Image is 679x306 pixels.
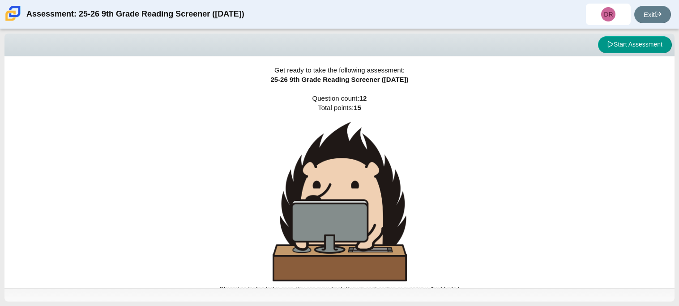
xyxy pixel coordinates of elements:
[359,94,367,102] b: 12
[4,17,22,24] a: Carmen School of Science & Technology
[274,66,405,74] span: Get ready to take the following assessment:
[26,4,244,25] div: Assessment: 25-26 9th Grade Reading Screener ([DATE])
[219,94,459,292] span: Question count: Total points:
[273,122,407,281] img: hedgehog-behind-computer-large.png
[219,286,459,292] small: (Navigation for this test is open. You can move freely through each section or question without l...
[634,6,671,23] a: Exit
[4,4,22,23] img: Carmen School of Science & Technology
[598,36,672,53] button: Start Assessment
[604,11,613,17] span: DR
[354,104,361,111] b: 15
[270,76,408,83] span: 25-26 9th Grade Reading Screener ([DATE])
